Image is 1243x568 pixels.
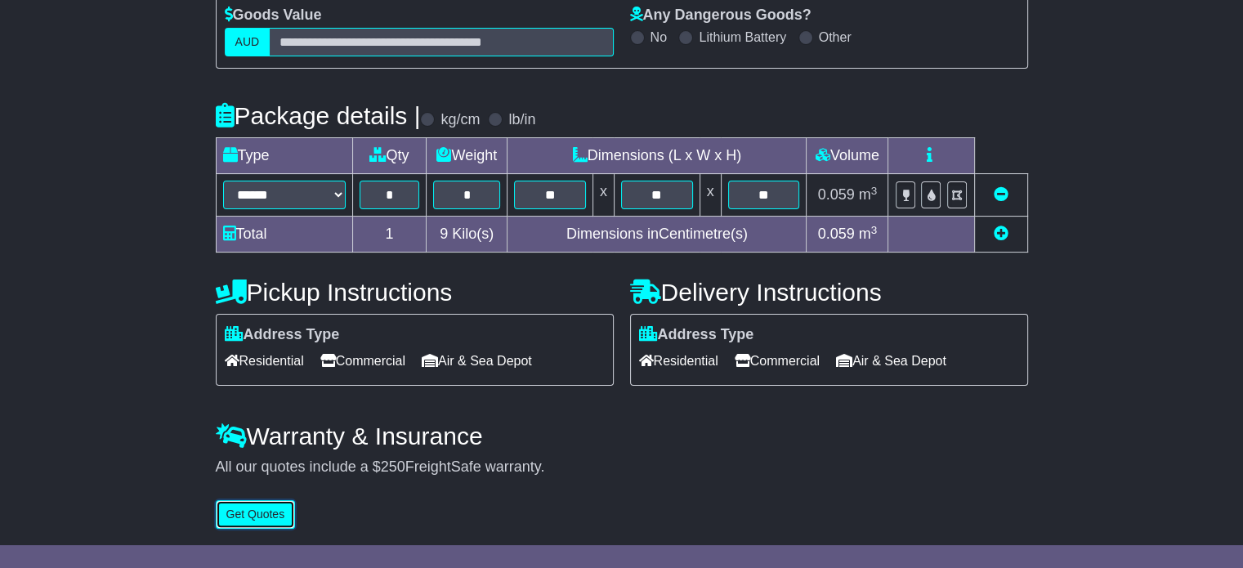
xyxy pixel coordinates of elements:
[440,226,448,242] span: 9
[225,348,304,373] span: Residential
[507,138,807,174] td: Dimensions (L x W x H)
[216,500,296,529] button: Get Quotes
[639,348,718,373] span: Residential
[507,217,807,253] td: Dimensions in Centimetre(s)
[352,138,427,174] td: Qty
[859,226,878,242] span: m
[352,217,427,253] td: 1
[320,348,405,373] span: Commercial
[216,102,421,129] h4: Package details |
[639,326,754,344] label: Address Type
[871,224,878,236] sup: 3
[216,138,352,174] td: Type
[807,138,888,174] td: Volume
[994,186,1008,203] a: Remove this item
[871,185,878,197] sup: 3
[630,279,1028,306] h4: Delivery Instructions
[216,423,1028,449] h4: Warranty & Insurance
[440,111,480,129] label: kg/cm
[859,186,878,203] span: m
[225,7,322,25] label: Goods Value
[818,226,855,242] span: 0.059
[381,458,405,475] span: 250
[422,348,532,373] span: Air & Sea Depot
[735,348,820,373] span: Commercial
[994,226,1008,242] a: Add new item
[700,174,721,217] td: x
[592,174,614,217] td: x
[225,28,271,56] label: AUD
[216,279,614,306] h4: Pickup Instructions
[699,29,786,45] label: Lithium Battery
[427,138,507,174] td: Weight
[225,326,340,344] label: Address Type
[508,111,535,129] label: lb/in
[818,186,855,203] span: 0.059
[427,217,507,253] td: Kilo(s)
[819,29,852,45] label: Other
[836,348,946,373] span: Air & Sea Depot
[216,458,1028,476] div: All our quotes include a $ FreightSafe warranty.
[216,217,352,253] td: Total
[630,7,812,25] label: Any Dangerous Goods?
[651,29,667,45] label: No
